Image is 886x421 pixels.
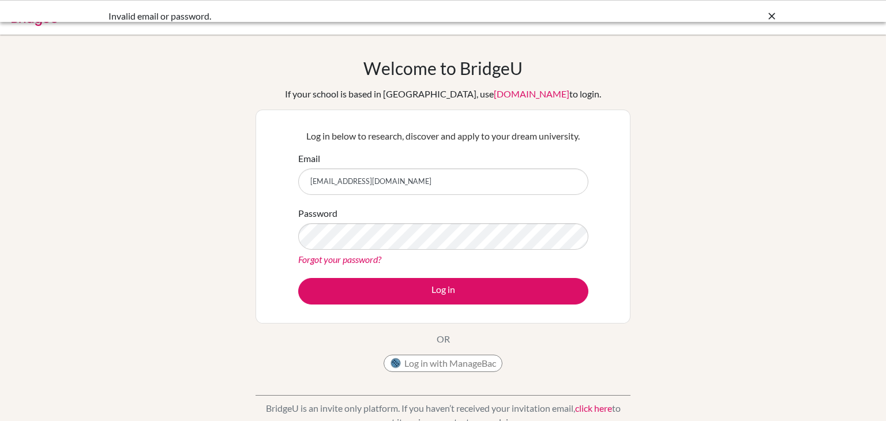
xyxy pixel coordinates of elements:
label: Password [298,206,337,220]
h1: Welcome to BridgeU [363,58,523,78]
div: Invalid email or password. [108,9,605,23]
button: Log in [298,278,588,305]
p: Log in below to research, discover and apply to your dream university. [298,129,588,143]
label: Email [298,152,320,166]
div: If your school is based in [GEOGRAPHIC_DATA], use to login. [285,87,601,101]
a: click here [575,403,612,414]
button: Log in with ManageBac [384,355,502,372]
a: [DOMAIN_NAME] [494,88,569,99]
a: Forgot your password? [298,254,381,265]
p: OR [437,332,450,346]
